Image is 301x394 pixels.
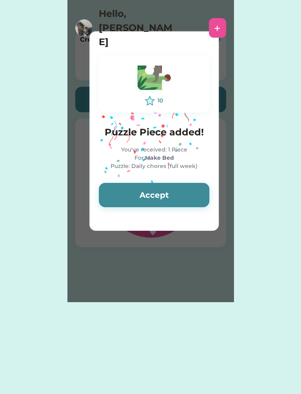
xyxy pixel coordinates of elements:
button: Accept [99,183,209,207]
img: Vector.svg [132,62,176,96]
h4: Puzzle Piece added! [99,125,209,139]
h4: Hello, [PERSON_NAME] [99,7,177,49]
div: + [214,22,221,34]
div: 10 [158,97,163,105]
strong: Make Bed [145,154,174,161]
div: You've received: 1 Piece For: Puzzle: Daily chores (full week) [99,146,209,170]
img: https%3A%2F%2F1dfc823d71cc564f25c7cc035732a2d8.cdn.bubble.io%2Ff1754094113168x966788797778818000%... [75,19,92,36]
img: interface-favorite-star--reward-rating-rate-social-star-media-favorite-like-stars.svg [145,96,154,106]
